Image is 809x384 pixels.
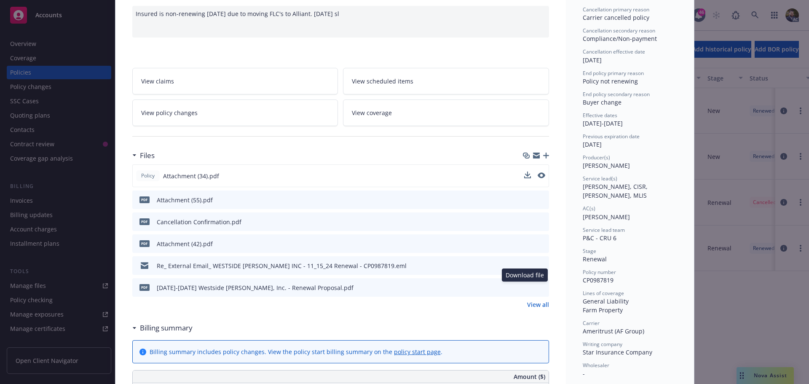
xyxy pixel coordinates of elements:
[583,362,609,369] span: Wholesaler
[538,172,545,178] button: preview file
[139,196,150,203] span: pdf
[538,172,545,180] button: preview file
[583,112,677,128] div: [DATE] - [DATE]
[583,112,617,119] span: Effective dates
[525,196,531,204] button: download file
[141,77,174,86] span: View claims
[583,56,602,64] span: [DATE]
[502,269,548,282] div: Download file
[583,276,613,284] span: CP0987819
[527,300,549,309] a: View all
[139,172,156,180] span: Policy
[583,6,649,13] span: Cancellation primary reason
[139,240,150,247] span: pdf
[583,205,595,212] span: AC(s)
[583,255,607,263] span: Renewal
[538,218,546,226] button: preview file
[343,99,549,126] a: View coverage
[583,27,655,34] span: Cancellation secondary reason
[583,213,630,221] span: [PERSON_NAME]
[157,196,213,204] div: Attachment (55).pdf
[538,283,546,292] button: preview file
[139,284,150,290] span: pdf
[583,306,677,314] div: Farm Property
[538,239,546,248] button: preview file
[157,261,407,270] div: Re_ External Email_ WESTSIDE [PERSON_NAME] INC - 11_15_24 Renewal - CP0987819.eml
[538,261,546,270] button: preview file
[583,226,625,234] span: Service lead team
[132,68,338,94] a: View claims
[583,348,652,356] span: Star Insurance Company
[583,269,616,276] span: Policy number
[132,6,549,38] div: Insured is non-renewing [DATE] due to moving FLC's to Alliant. [DATE] sl
[163,172,219,180] span: Attachment (34).pdf
[524,172,531,180] button: download file
[583,13,649,21] span: Carrier cancelled policy
[583,234,616,242] span: P&C - CRU 6
[157,239,213,248] div: Attachment (42).pdf
[583,290,624,297] span: Lines of coverage
[583,133,640,140] span: Previous expiration date
[583,48,645,55] span: Cancellation effective date
[394,348,441,356] a: policy start page
[343,68,549,94] a: View scheduled items
[514,372,545,381] span: Amount ($)
[524,172,531,178] button: download file
[583,35,657,43] span: Compliance/Non-payment
[132,322,193,333] div: Billing summary
[583,175,617,182] span: Service lead(s)
[583,297,677,306] div: General Liability
[525,261,531,270] button: download file
[132,99,338,126] a: View policy changes
[157,218,241,226] div: Cancellation Confirmation.pdf
[352,77,413,86] span: View scheduled items
[583,370,585,378] span: -
[583,327,644,335] span: Ameritrust (AF Group)
[525,218,531,226] button: download file
[583,161,630,169] span: [PERSON_NAME]
[583,320,600,327] span: Carrier
[583,183,649,199] span: [PERSON_NAME], CISR, [PERSON_NAME], MLIS
[583,77,638,85] span: Policy not renewing
[583,140,602,148] span: [DATE]
[157,283,354,292] div: [DATE]-[DATE] Westside [PERSON_NAME], Inc. - Renewal Proposal.pdf
[132,150,155,161] div: Files
[141,108,198,117] span: View policy changes
[525,239,531,248] button: download file
[583,154,610,161] span: Producer(s)
[583,247,596,255] span: Stage
[139,218,150,225] span: pdf
[583,70,644,77] span: End policy primary reason
[140,322,193,333] h3: Billing summary
[150,347,442,356] div: Billing summary includes policy changes. View the policy start billing summary on the .
[583,98,621,106] span: Buyer change
[538,196,546,204] button: preview file
[352,108,392,117] span: View coverage
[583,341,622,348] span: Writing company
[140,150,155,161] h3: Files
[525,283,531,292] button: download file
[583,91,650,98] span: End policy secondary reason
